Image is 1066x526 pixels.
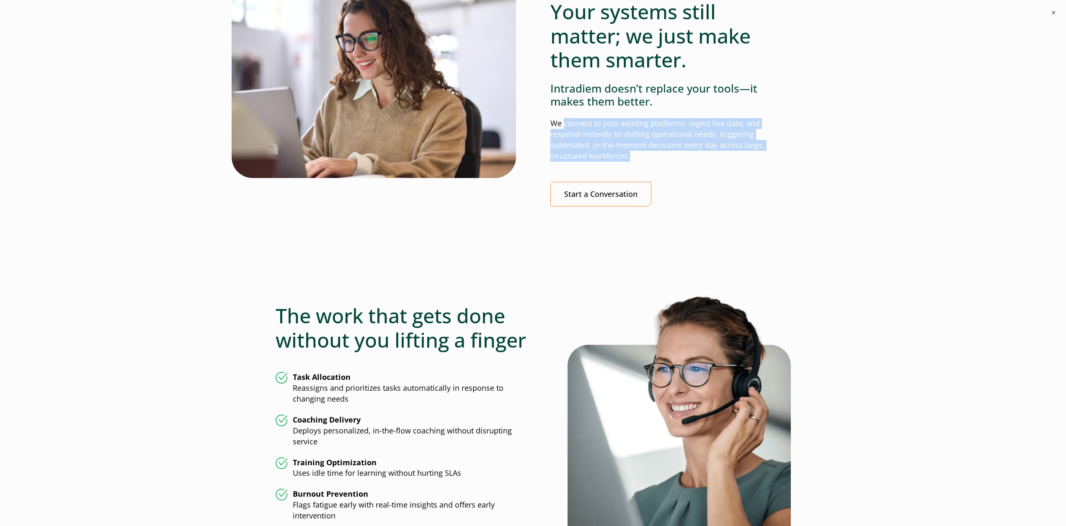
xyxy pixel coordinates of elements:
[276,457,533,479] li: Uses idle time for learning without hurting SLAs
[276,304,533,352] h2: The work that gets done without you lifting a finger
[550,118,791,162] p: We connect to your existing platforms, ingest live data, and respond instantly to shifting operat...
[293,457,377,467] strong: Training Optimization
[293,489,368,499] strong: Burnout Prevention
[550,182,651,206] a: Start a Conversation
[550,82,791,108] h3: Intradiem doesn’t replace your tools—it makes them better.
[276,415,533,447] li: Deploys personalized, in-the-flow coaching without disrupting service
[276,489,533,521] li: Flags fatigue early with real-time insights and offers early intervention
[293,415,361,425] strong: Coaching Delivery
[1049,8,1058,17] button: ×
[293,372,351,382] strong: Task Allocation
[276,372,533,405] li: Reassigns and prioritizes tasks automatically in response to changing needs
